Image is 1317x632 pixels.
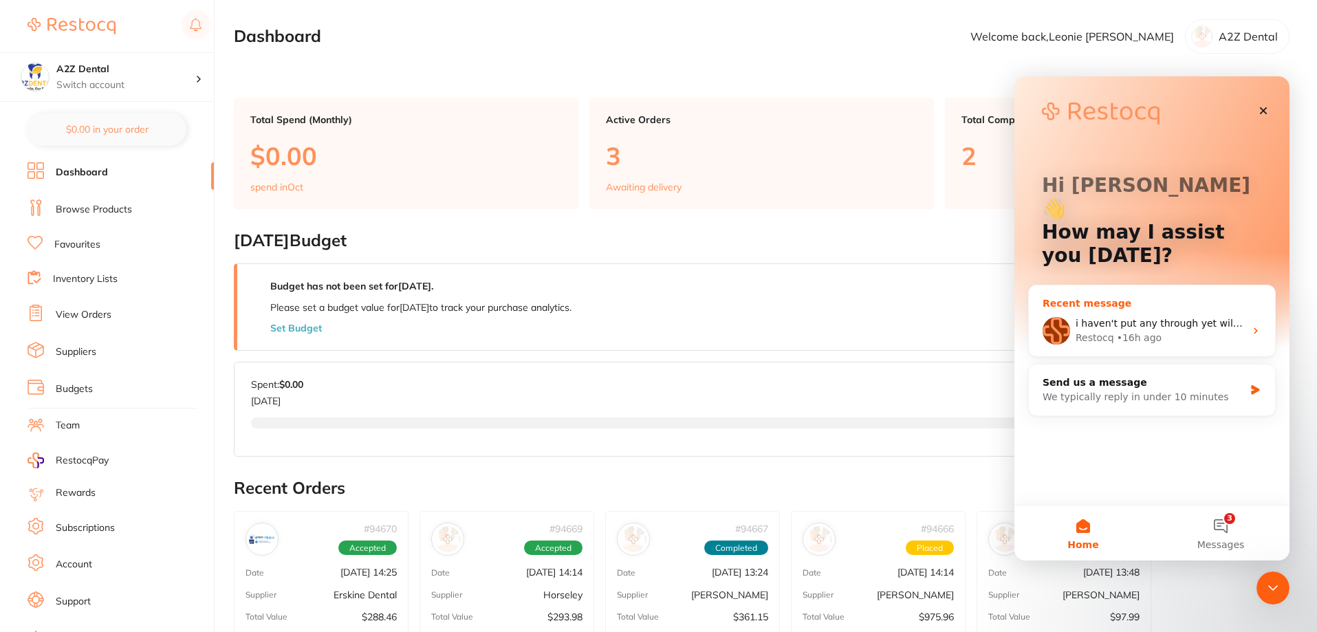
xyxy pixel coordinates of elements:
[1256,571,1289,604] iframe: Intercom live chat
[897,567,954,578] p: [DATE] 14:14
[435,526,461,552] img: Horseley
[246,590,276,600] p: Supplier
[334,589,397,600] p: Erskine Dental
[735,523,768,534] p: # 94667
[56,521,115,535] a: Subscriptions
[1063,589,1140,600] p: [PERSON_NAME]
[56,454,109,468] span: RestocqPay
[234,231,1289,250] h2: [DATE] Budget
[340,567,397,578] p: [DATE] 14:25
[28,453,109,468] a: RestocqPay
[251,379,303,390] p: Spent:
[803,590,834,600] p: Supplier
[53,272,118,286] a: Inventory Lists
[28,10,116,42] a: Restocq Logo
[803,612,845,622] p: Total Value
[1083,567,1140,578] p: [DATE] 13:48
[364,523,397,534] p: # 94670
[251,390,303,406] p: [DATE]
[54,238,100,252] a: Favourites
[56,345,96,359] a: Suppliers
[234,27,321,46] h2: Dashboard
[877,589,954,600] p: [PERSON_NAME]
[56,595,91,609] a: Support
[988,590,1019,600] p: Supplier
[28,453,44,468] img: RestocqPay
[992,526,1018,552] img: Adam Dental
[988,612,1030,622] p: Total Value
[691,589,768,600] p: [PERSON_NAME]
[56,382,93,396] a: Budgets
[270,280,433,292] strong: Budget has not been set for [DATE] .
[431,612,473,622] p: Total Value
[1110,611,1140,622] p: $97.99
[704,541,768,556] span: Completed
[56,78,195,92] p: Switch account
[21,63,49,91] img: A2Z Dental
[606,114,917,125] p: Active Orders
[56,63,195,76] h4: A2Z Dental
[526,567,583,578] p: [DATE] 14:14
[906,541,954,556] span: Placed
[961,114,1273,125] p: Total Completed Orders
[246,568,264,578] p: Date
[362,611,397,622] p: $288.46
[617,568,635,578] p: Date
[803,568,821,578] p: Date
[246,612,287,622] p: Total Value
[250,182,303,193] p: spend in Oct
[56,558,92,571] a: Account
[806,526,832,552] img: Adam Dental
[56,486,96,500] a: Rewards
[279,378,303,391] strong: $0.00
[919,611,954,622] p: $975.96
[606,142,917,170] p: 3
[431,568,450,578] p: Date
[270,302,572,313] p: Please set a budget value for [DATE] to track your purchase analytics.
[250,114,562,125] p: Total Spend (Monthly)
[589,98,934,209] a: Active Orders3Awaiting delivery
[606,182,682,193] p: Awaiting delivery
[234,479,1289,498] h2: Recent Orders
[549,523,583,534] p: # 94669
[56,419,80,433] a: Team
[712,567,768,578] p: [DATE] 13:24
[56,166,108,179] a: Dashboard
[338,541,397,556] span: Accepted
[431,590,462,600] p: Supplier
[249,526,275,552] img: Erskine Dental
[234,98,578,209] a: Total Spend (Monthly)$0.00spend inOct
[970,30,1174,43] p: Welcome back, Leonie [PERSON_NAME]
[270,323,322,334] button: Set Budget
[543,589,583,600] p: Horseley
[250,142,562,170] p: $0.00
[28,18,116,34] img: Restocq Logo
[56,203,132,217] a: Browse Products
[921,523,954,534] p: # 94666
[547,611,583,622] p: $293.98
[617,612,659,622] p: Total Value
[617,590,648,600] p: Supplier
[620,526,646,552] img: Henry Schein Halas
[28,113,186,146] button: $0.00 in your order
[1219,30,1278,43] p: A2Z Dental
[524,541,583,556] span: Accepted
[733,611,768,622] p: $361.15
[961,142,1273,170] p: 2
